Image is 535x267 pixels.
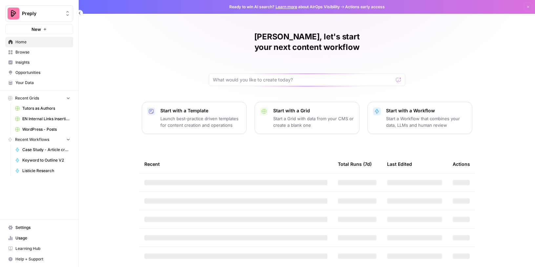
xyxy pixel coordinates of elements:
[160,115,241,128] p: Launch best-practice driven templates for content creation and operations
[22,10,62,17] span: Preply
[386,115,467,128] p: Start a Workflow that combines your data, LLMs and human review
[5,78,73,88] a: Your Data
[213,77,393,83] input: What would you like to create today?
[15,80,70,86] span: Your Data
[5,254,73,264] button: Help + Support
[5,67,73,78] a: Opportunities
[22,147,70,153] span: Case Study - Article creation
[22,116,70,122] span: EN Internal Links Insertion
[15,49,70,55] span: Browse
[387,155,412,173] div: Last Edited
[5,57,73,68] a: Insights
[160,107,241,114] p: Start with a Template
[12,145,73,155] a: Case Study - Article creation
[5,5,73,22] button: Workspace: Preply
[31,26,41,33] span: New
[345,4,385,10] span: Actions early access
[255,102,360,134] button: Start with a GridStart a Grid with data from your CMS or create a blank one
[276,4,297,9] a: Learn more
[15,225,70,231] span: Settings
[15,235,70,241] span: Usage
[5,243,73,254] a: Learning Hub
[273,115,354,128] p: Start a Grid with data from your CMS or create a blank one
[5,37,73,47] a: Home
[15,59,70,65] span: Insights
[12,166,73,176] a: Listicle Research
[15,39,70,45] span: Home
[229,4,340,10] span: Ready to win AI search? about AirOps Visibility
[144,155,327,173] div: Recent
[12,155,73,166] a: Keyword to Outline V2
[12,114,73,124] a: EN Internal Links Insertion
[12,124,73,135] a: WordPress - Posts
[22,157,70,163] span: Keyword to Outline V2
[12,103,73,114] a: Tutors as Authors
[8,8,19,19] img: Preply Logo
[367,102,472,134] button: Start with a WorkflowStart a Workflow that combines your data, LLMs and human review
[273,107,354,114] p: Start with a Grid
[15,137,49,143] span: Recent Workflows
[386,107,467,114] p: Start with a Workflow
[22,168,70,174] span: Listicle Research
[15,246,70,252] span: Learning Hub
[22,105,70,111] span: Tutors as Authors
[5,233,73,243] a: Usage
[5,93,73,103] button: Recent Grids
[5,24,73,34] button: New
[5,47,73,57] a: Browse
[142,102,247,134] button: Start with a TemplateLaunch best-practice driven templates for content creation and operations
[5,135,73,145] button: Recent Workflows
[5,222,73,233] a: Settings
[15,70,70,76] span: Opportunities
[15,95,39,101] span: Recent Grids
[209,32,405,53] h1: [PERSON_NAME], let's start your next content workflow
[15,256,70,262] span: Help + Support
[453,155,470,173] div: Actions
[22,126,70,132] span: WordPress - Posts
[338,155,372,173] div: Total Runs (7d)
